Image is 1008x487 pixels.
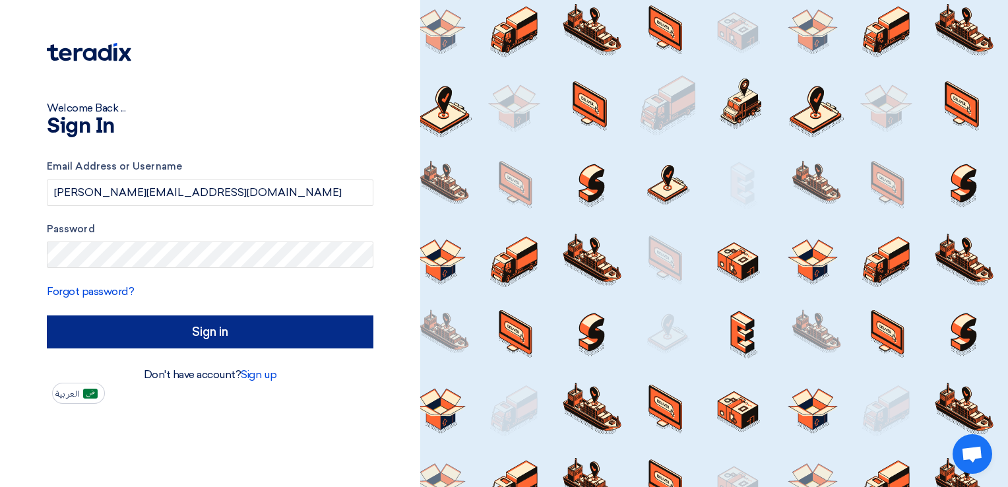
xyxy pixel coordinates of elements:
[47,285,134,298] a: Forgot password?
[47,222,373,237] label: Password
[47,43,131,61] img: Teradix logo
[47,159,373,174] label: Email Address or Username
[55,389,79,399] span: العربية
[47,100,373,116] div: Welcome Back ...
[83,389,98,399] img: ar-AR.png
[241,368,276,381] a: Sign up
[953,434,992,474] div: Open chat
[47,116,373,137] h1: Sign In
[47,315,373,348] input: Sign in
[47,367,373,383] div: Don't have account?
[52,383,105,404] button: العربية
[47,179,373,206] input: Enter your business email or username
